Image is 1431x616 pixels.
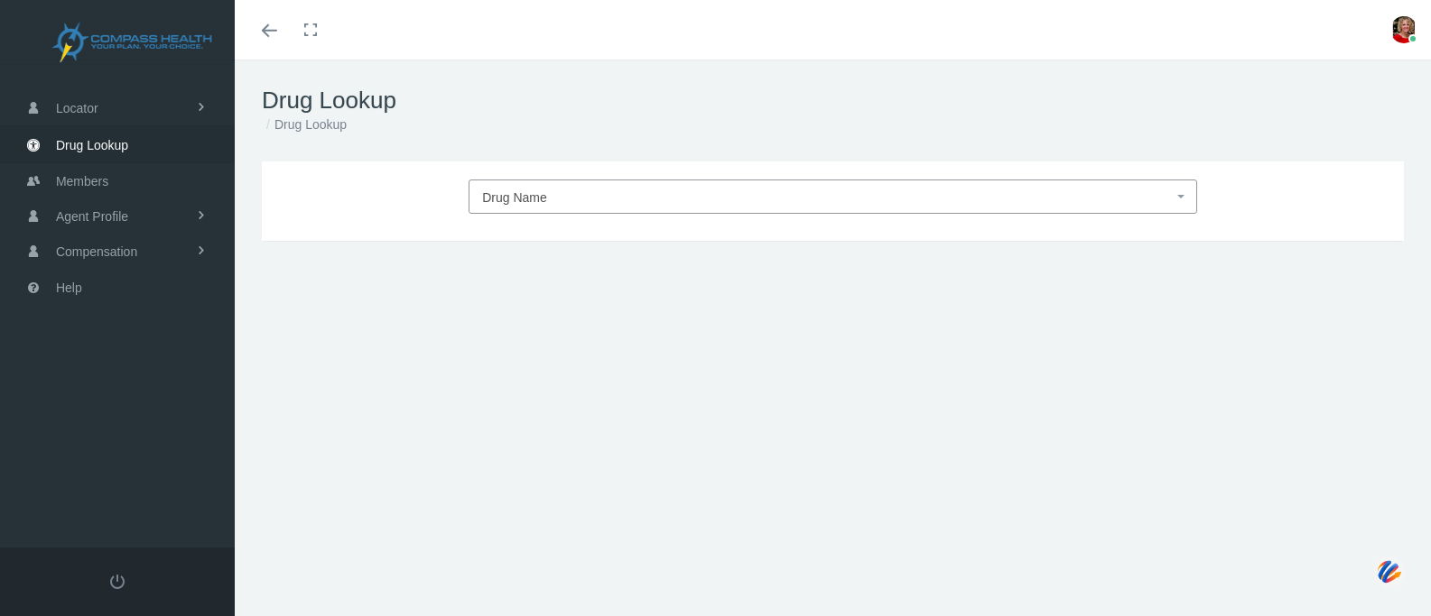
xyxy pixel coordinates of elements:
span: Members [56,164,108,198]
span: Help [56,271,82,305]
span: Drug Lookup [56,128,128,162]
img: svg+xml;base64,PHN2ZyB3aWR0aD0iNDQiIGhlaWdodD0iNDQiIHZpZXdCb3g9IjAgMCA0NCA0NCIgZmlsbD0ibm9uZSIgeG... [1374,556,1405,589]
span: Agent Profile [56,199,128,234]
span: Compensation [56,234,137,269]
img: COMPASS HEALTH, INC [23,20,240,65]
h1: Drug Lookup [262,87,1404,115]
span: Locator [56,91,98,125]
li: Drug Lookup [262,115,347,134]
span: Drug Name [482,190,547,205]
img: S_Profile_Picture_15912.jpeg [1390,16,1417,43]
